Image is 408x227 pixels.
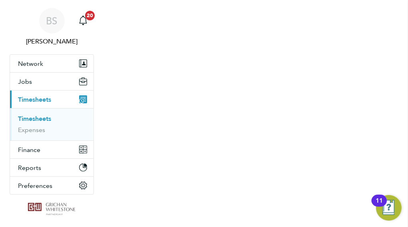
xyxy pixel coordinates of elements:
span: Brittany Seabrook [10,37,94,46]
span: Preferences [18,182,52,189]
div: 11 [376,201,383,211]
button: Timesheets [10,91,94,108]
button: Jobs [10,73,94,90]
button: Reports [10,159,94,176]
span: BS [46,16,58,26]
span: Timesheets [18,96,51,103]
button: Finance [10,141,94,158]
a: Timesheets [18,115,51,122]
a: Expenses [18,126,45,134]
span: Network [18,60,43,67]
a: BS[PERSON_NAME] [10,8,94,46]
a: Go to home page [10,203,94,215]
a: 20 [75,8,91,34]
span: Finance [18,146,40,154]
span: 20 [85,11,95,20]
button: Network [10,55,94,72]
span: Jobs [18,78,32,85]
div: Timesheets [10,108,94,140]
img: grichanwhitestone-logo-retina.png [28,203,76,215]
button: Open Resource Center, 11 new notifications [376,195,402,221]
span: Reports [18,164,41,172]
button: Preferences [10,177,94,194]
